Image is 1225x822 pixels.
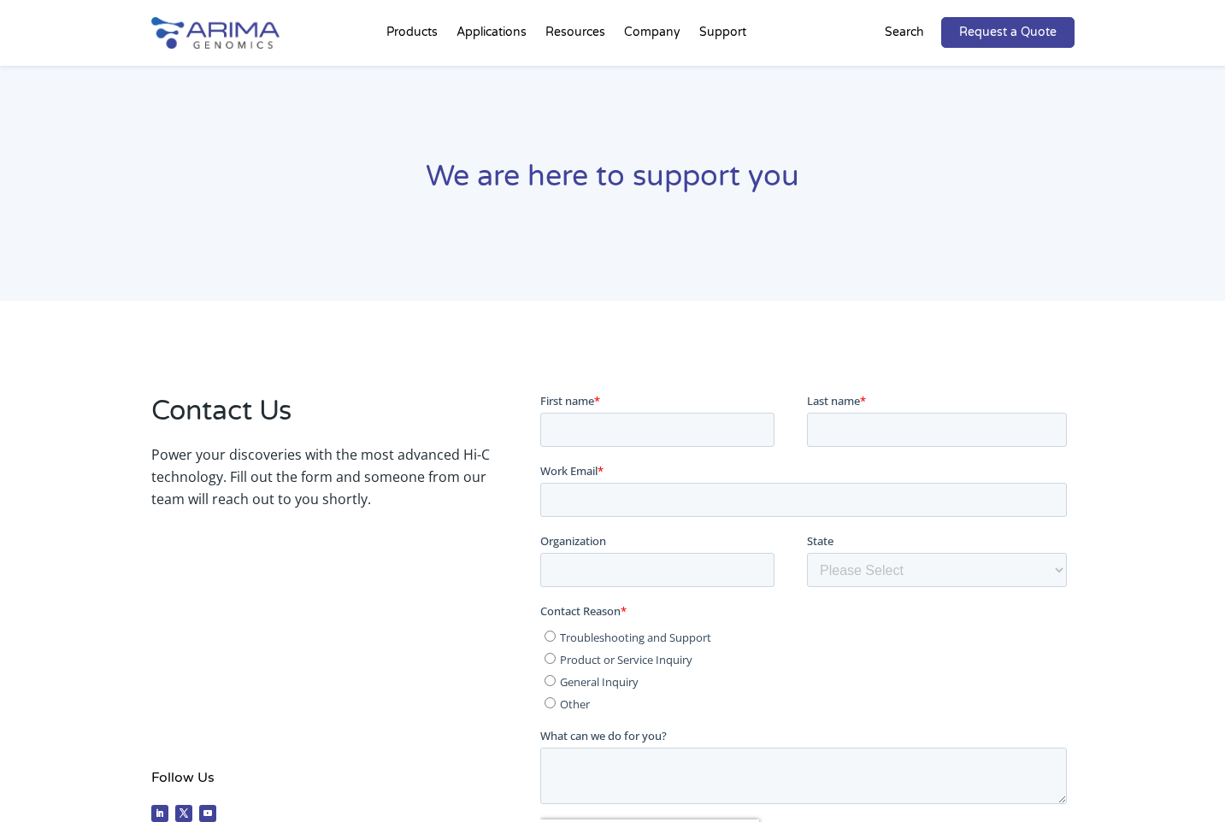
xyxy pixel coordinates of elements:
[151,805,168,822] a: Follow on LinkedIn
[151,766,490,801] h4: Follow Us
[151,17,280,49] img: Arima-Genomics-logo
[885,21,924,44] p: Search
[175,805,192,822] a: Follow on X
[199,805,216,822] a: Follow on Youtube
[151,443,490,510] p: Power your discoveries with the most advanced Hi-C technology. Fill out the form and someone from...
[151,392,490,443] h2: Contact Us
[941,17,1075,48] a: Request a Quote
[151,157,1075,209] h1: We are here to support you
